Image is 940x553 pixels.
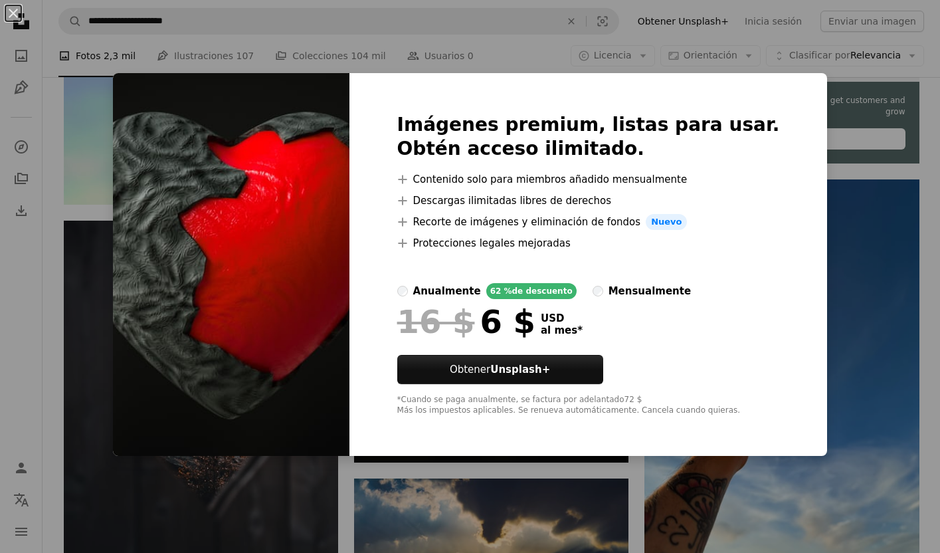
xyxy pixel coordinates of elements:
div: mensualmente [609,283,691,299]
span: Nuevo [646,214,687,230]
button: ObtenerUnsplash+ [397,355,603,384]
h2: Imágenes premium, listas para usar. Obtén acceso ilimitado. [397,113,780,161]
img: premium_photo-1734271589904-d785640b2746 [113,73,349,456]
span: al mes * [541,324,583,336]
li: Contenido solo para miembros añadido mensualmente [397,171,780,187]
div: anualmente [413,283,481,299]
input: anualmente62 %de descuento [397,286,408,296]
div: 62 % de descuento [486,283,577,299]
input: mensualmente [593,286,603,296]
div: 6 $ [397,304,535,339]
div: *Cuando se paga anualmente, se factura por adelantado 72 $ Más los impuestos aplicables. Se renue... [397,395,780,416]
strong: Unsplash+ [490,364,550,376]
li: Recorte de imágenes y eliminación de fondos [397,214,780,230]
span: USD [541,312,583,324]
li: Protecciones legales mejoradas [397,235,780,251]
li: Descargas ilimitadas libres de derechos [397,193,780,209]
span: 16 $ [397,304,475,339]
